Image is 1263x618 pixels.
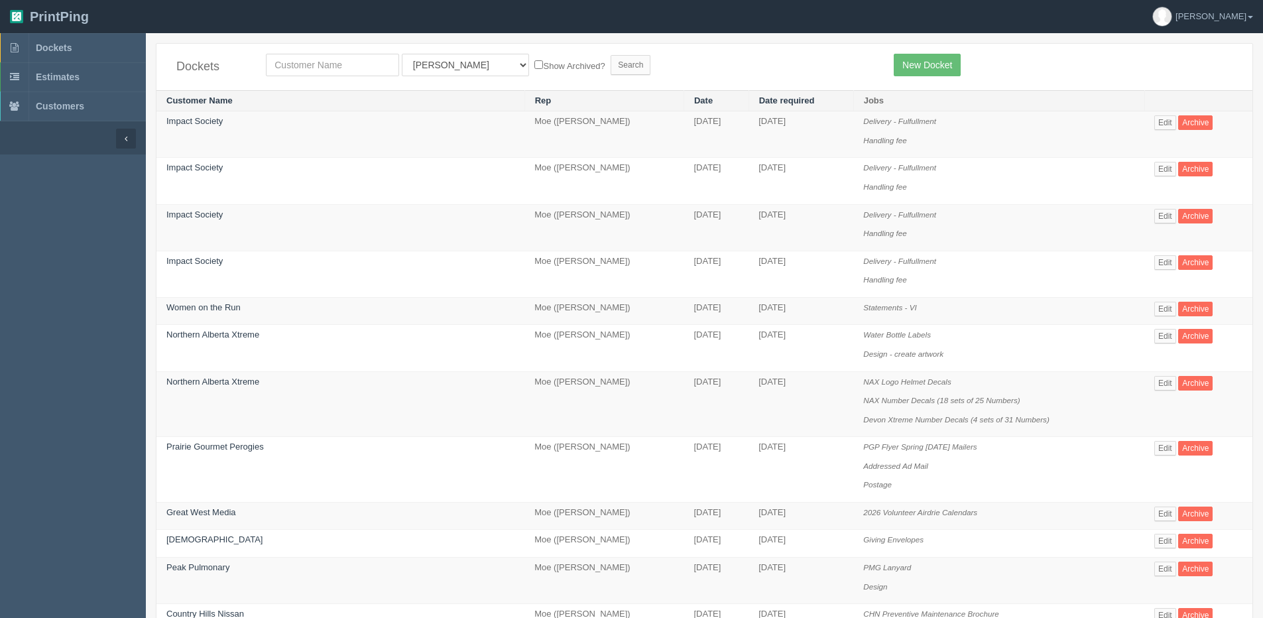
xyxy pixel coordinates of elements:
[863,396,1020,404] i: NAX Number Decals (18 sets of 25 Numbers)
[684,502,749,530] td: [DATE]
[1178,329,1213,343] a: Archive
[684,530,749,558] td: [DATE]
[1154,162,1176,176] a: Edit
[1178,115,1213,130] a: Archive
[749,558,853,604] td: [DATE]
[1154,302,1176,316] a: Edit
[1178,441,1213,456] a: Archive
[611,55,650,75] input: Search
[1178,562,1213,576] a: Archive
[534,58,605,73] label: Show Archived?
[863,609,999,618] i: CHN Preventive Maintenance Brochure
[1178,209,1213,223] a: Archive
[863,303,917,312] i: Statements - VI
[684,251,749,297] td: [DATE]
[10,10,23,23] img: logo-3e63b451c926e2ac314895c53de4908e5d424f24456219fb08d385ab2e579770.png
[36,72,80,82] span: Estimates
[684,204,749,251] td: [DATE]
[749,371,853,437] td: [DATE]
[863,462,928,470] i: Addressed Ad Mail
[166,116,223,126] a: Impact Society
[534,60,543,69] input: Show Archived?
[684,158,749,204] td: [DATE]
[1178,507,1213,521] a: Archive
[759,95,815,105] a: Date required
[684,437,749,503] td: [DATE]
[524,204,684,251] td: Moe ([PERSON_NAME])
[863,136,907,145] i: Handling fee
[166,442,264,452] a: Prairie Gourmet Perogies
[166,162,223,172] a: Impact Society
[749,158,853,204] td: [DATE]
[749,111,853,158] td: [DATE]
[166,330,259,340] a: Northern Alberta Xtreme
[1178,534,1213,548] a: Archive
[863,229,907,237] i: Handling fee
[1154,534,1176,548] a: Edit
[863,349,943,358] i: Design - create artwork
[684,325,749,371] td: [DATE]
[36,42,72,53] span: Dockets
[524,530,684,558] td: Moe ([PERSON_NAME])
[36,101,84,111] span: Customers
[166,256,223,266] a: Impact Society
[1154,115,1176,130] a: Edit
[266,54,399,76] input: Customer Name
[749,251,853,297] td: [DATE]
[684,371,749,437] td: [DATE]
[863,377,951,386] i: NAX Logo Helmet Decals
[1153,7,1172,26] img: avatar_default-7531ab5dedf162e01f1e0bb0964e6a185e93c5c22dfe317fb01d7f8cd2b1632c.jpg
[535,95,552,105] a: Rep
[1178,162,1213,176] a: Archive
[524,158,684,204] td: Moe ([PERSON_NAME])
[1154,329,1176,343] a: Edit
[166,95,233,105] a: Customer Name
[524,371,684,437] td: Moe ([PERSON_NAME])
[863,480,892,489] i: Postage
[1154,507,1176,521] a: Edit
[166,562,229,572] a: Peak Pulmonary
[524,251,684,297] td: Moe ([PERSON_NAME])
[863,257,936,265] i: Delivery - Fulfullment
[1178,302,1213,316] a: Archive
[524,502,684,530] td: Moe ([PERSON_NAME])
[166,377,259,387] a: Northern Alberta Xtreme
[863,508,977,517] i: 2026 Volunteer Airdrie Calendars
[749,437,853,503] td: [DATE]
[1154,376,1176,391] a: Edit
[749,325,853,371] td: [DATE]
[166,302,241,312] a: Women on the Run
[749,297,853,325] td: [DATE]
[524,558,684,604] td: Moe ([PERSON_NAME])
[863,163,936,172] i: Delivery - Fulfullment
[684,111,749,158] td: [DATE]
[524,111,684,158] td: Moe ([PERSON_NAME])
[863,582,887,591] i: Design
[1178,255,1213,270] a: Archive
[894,54,961,76] a: New Docket
[524,325,684,371] td: Moe ([PERSON_NAME])
[1154,562,1176,576] a: Edit
[524,297,684,325] td: Moe ([PERSON_NAME])
[684,297,749,325] td: [DATE]
[166,210,223,219] a: Impact Society
[863,415,1050,424] i: Devon Xtreme Number Decals (4 sets of 31 Numbers)
[863,210,936,219] i: Delivery - Fulfullment
[863,442,977,451] i: PGP Flyer Spring [DATE] Mailers
[1154,441,1176,456] a: Edit
[863,117,936,125] i: Delivery - Fulfullment
[524,437,684,503] td: Moe ([PERSON_NAME])
[863,275,907,284] i: Handling fee
[749,502,853,530] td: [DATE]
[863,330,931,339] i: Water Bottle Labels
[749,530,853,558] td: [DATE]
[863,182,907,191] i: Handling fee
[166,507,236,517] a: Great West Media
[1154,209,1176,223] a: Edit
[863,563,911,572] i: PMG Lanyard
[176,60,246,74] h4: Dockets
[684,558,749,604] td: [DATE]
[1154,255,1176,270] a: Edit
[1178,376,1213,391] a: Archive
[166,534,263,544] a: [DEMOGRAPHIC_DATA]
